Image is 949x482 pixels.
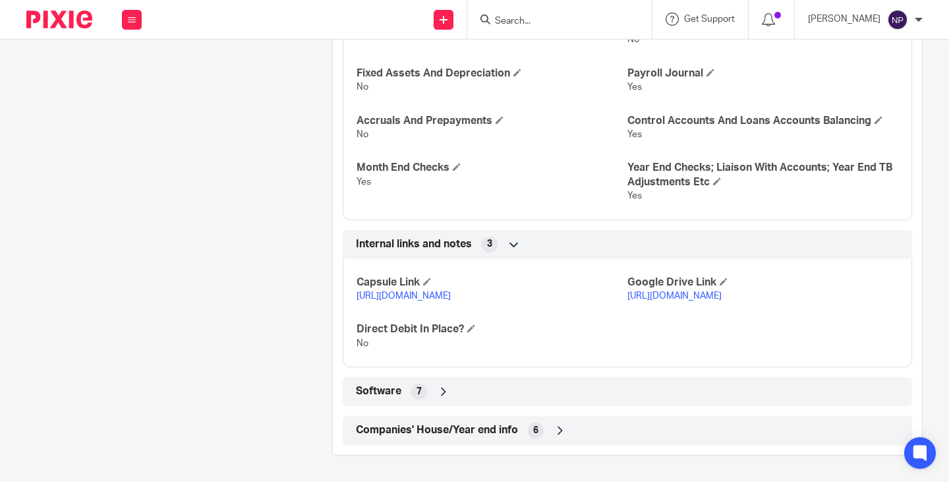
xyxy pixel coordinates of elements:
[357,67,627,80] h4: Fixed Assets And Depreciation
[533,424,538,437] span: 6
[627,276,898,289] h4: Google Drive Link
[357,339,368,348] span: No
[357,114,627,128] h4: Accruals And Prepayments
[627,161,898,189] h4: Year End Checks; Liaison With Accounts; Year End TB Adjustments Etc
[357,177,371,187] span: Yes
[487,237,492,251] span: 3
[627,67,898,80] h4: Payroll Journal
[357,130,368,139] span: No
[684,15,735,24] span: Get Support
[357,291,451,301] a: [URL][DOMAIN_NAME]
[887,9,908,30] img: svg%3E
[627,35,639,44] span: No
[357,322,627,336] h4: Direct Debit In Place?
[627,130,642,139] span: Yes
[627,191,642,200] span: Yes
[356,384,401,398] span: Software
[494,16,612,28] input: Search
[627,291,722,301] a: [URL][DOMAIN_NAME]
[357,161,627,175] h4: Month End Checks
[417,385,422,398] span: 7
[627,82,642,92] span: Yes
[26,11,92,28] img: Pixie
[357,82,368,92] span: No
[356,423,518,437] span: Companies' House/Year end info
[808,13,880,26] p: [PERSON_NAME]
[356,237,472,251] span: Internal links and notes
[357,276,627,289] h4: Capsule Link
[627,114,898,128] h4: Control Accounts And Loans Accounts Balancing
